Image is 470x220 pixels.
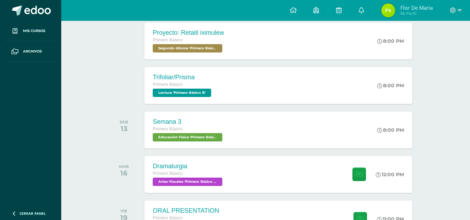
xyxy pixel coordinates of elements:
[6,21,56,41] a: Mis cursos
[153,74,213,81] div: Trifoliar/Prisma
[377,82,404,89] div: 8:00 PM
[120,120,128,124] div: SÁB
[153,127,182,131] span: Primero Básico
[153,133,222,141] span: Educación Física 'Primero Básico B'
[153,44,222,52] span: Segundo Idioma 'Primero Básico B'
[153,118,224,125] div: Semana 3
[153,38,182,42] span: Primero Básico
[377,38,404,44] div: 8:00 PM
[153,89,211,97] span: Lectura 'Primero Básico B'
[119,164,129,169] div: MAR
[23,28,45,34] span: Mis cursos
[6,41,56,62] a: Archivos
[153,82,182,87] span: Primero Básico
[400,10,433,16] span: Mi Perfil
[153,178,222,186] span: Artes Visuales 'Primero Básico B'
[381,3,395,17] img: eef8e79c52cc7be18704894bf856b7fa.png
[376,171,404,178] div: 12:00 PM
[119,169,129,177] div: 16
[153,163,224,170] div: Dramaturgia
[153,29,224,36] div: Proyecto: Retalil iximulew
[400,4,433,11] span: Flor de Maria
[120,209,127,213] div: VIE
[19,211,46,216] span: Cerrar panel
[153,171,182,176] span: Primero Básico
[377,127,404,133] div: 8:00 PM
[120,124,128,133] div: 13
[23,49,42,54] span: Archivos
[153,207,219,214] div: ORAL PRESENTATION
